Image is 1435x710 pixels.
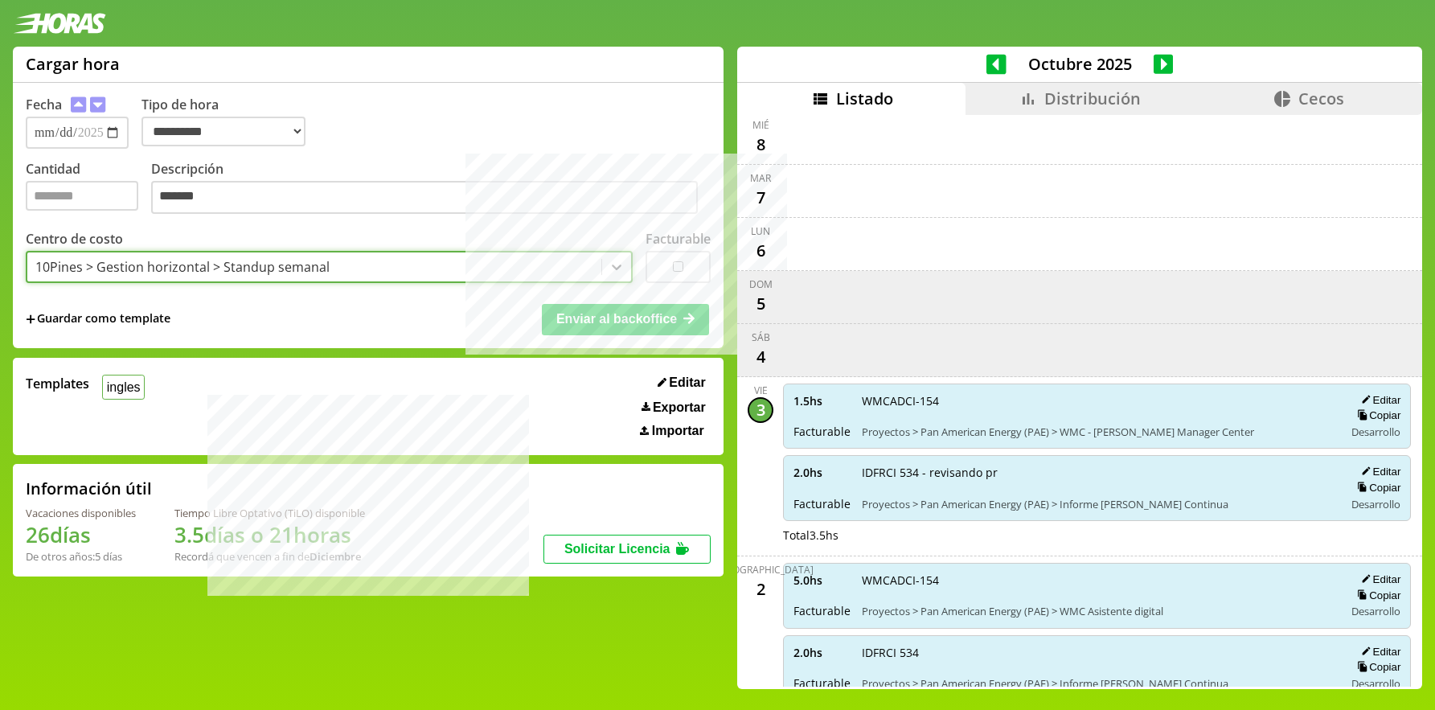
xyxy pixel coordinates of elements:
[1356,573,1400,586] button: Editar
[793,573,851,588] span: 5.0 hs
[26,160,151,219] label: Cantidad
[26,53,120,75] h1: Cargar hora
[1351,497,1400,511] span: Desarrollo
[26,310,35,328] span: +
[1007,53,1154,75] span: Octubre 2025
[35,258,330,276] div: 10Pines > Gestion horizontal > Standup semanal
[793,465,851,480] span: 2.0 hs
[862,604,1333,618] span: Proyectos > Pan American Energy (PAE) > WMC Asistente digital
[862,676,1333,691] span: Proyectos > Pan American Energy (PAE) > Informe [PERSON_NAME] Continua
[542,304,709,334] button: Enviar al backoffice
[26,310,170,328] span: +Guardar como template
[793,496,851,511] span: Facturable
[174,549,365,564] div: Recordá que vencen a fin de
[141,117,305,146] select: Tipo de hora
[862,425,1333,439] span: Proyectos > Pan American Energy (PAE) > WMC - [PERSON_NAME] Manager Center
[783,527,1411,543] div: Total 3.5 hs
[748,238,773,264] div: 6
[748,344,773,370] div: 4
[793,603,851,618] span: Facturable
[669,376,705,390] span: Editar
[1351,676,1400,691] span: Desarrollo
[862,393,1333,408] span: WMCADCI-154
[749,277,773,291] div: dom
[750,171,771,185] div: mar
[26,549,136,564] div: De otros años: 5 días
[1352,589,1400,602] button: Copiar
[13,13,106,34] img: logotipo
[862,497,1333,511] span: Proyectos > Pan American Energy (PAE) > Informe [PERSON_NAME] Continua
[1352,660,1400,674] button: Copiar
[310,549,361,564] b: Diciembre
[652,424,704,438] span: Importar
[1356,645,1400,659] button: Editar
[754,384,768,397] div: vie
[637,400,711,416] button: Exportar
[748,132,773,158] div: 8
[793,675,851,691] span: Facturable
[151,160,711,219] label: Descripción
[564,542,670,556] span: Solicitar Licencia
[737,115,1422,687] div: scrollable content
[793,645,851,660] span: 2.0 hs
[707,563,814,577] div: [DEMOGRAPHIC_DATA]
[751,224,770,238] div: lun
[174,506,365,520] div: Tiempo Libre Optativo (TiLO) disponible
[151,181,698,215] textarea: Descripción
[26,520,136,549] h1: 26 días
[646,230,711,248] label: Facturable
[26,181,138,211] input: Cantidad
[26,506,136,520] div: Vacaciones disponibles
[26,375,89,392] span: Templates
[556,312,677,326] span: Enviar al backoffice
[748,397,773,423] div: 3
[793,393,851,408] span: 1.5 hs
[26,478,152,499] h2: Información útil
[1352,408,1400,422] button: Copiar
[26,96,62,113] label: Fecha
[26,230,123,248] label: Centro de costo
[836,88,893,109] span: Listado
[1356,465,1400,478] button: Editar
[748,577,773,602] div: 2
[1044,88,1141,109] span: Distribución
[653,375,711,391] button: Editar
[862,465,1333,480] span: IDFRCI 534 - revisando pr
[752,118,769,132] div: mié
[543,535,711,564] button: Solicitar Licencia
[653,400,706,415] span: Exportar
[752,330,770,344] div: sáb
[748,185,773,211] div: 7
[1351,425,1400,439] span: Desarrollo
[748,291,773,317] div: 5
[141,96,318,149] label: Tipo de hora
[862,645,1333,660] span: IDFRCI 534
[1352,481,1400,495] button: Copiar
[793,424,851,439] span: Facturable
[102,375,145,400] button: ingles
[1356,393,1400,407] button: Editar
[862,573,1333,588] span: WMCADCI-154
[174,520,365,549] h1: 3.5 días o 21 horas
[1298,88,1344,109] span: Cecos
[1351,604,1400,618] span: Desarrollo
